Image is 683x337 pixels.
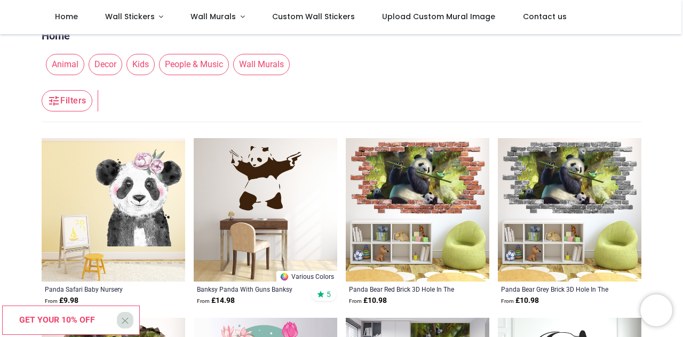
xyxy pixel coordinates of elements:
a: Home [42,28,70,43]
iframe: Brevo live chat [640,294,672,326]
button: Animal [42,54,84,75]
span: From [501,298,514,304]
img: Panda Safari Baby Nursery Wall Sticker [42,138,185,282]
button: Decor [84,54,122,75]
strong: £ 9.98 [45,295,78,306]
span: Contact us [523,11,567,22]
span: From [197,298,210,304]
img: Banksy Panda With Guns Wall Sticker Banksy Wall Art [194,138,337,282]
span: From [45,298,58,304]
span: People & Music [159,54,229,75]
span: From [349,298,362,304]
button: Kids [122,54,155,75]
button: Filters [42,90,92,111]
span: Upload Custom Mural Image [382,11,495,22]
span: Wall Stickers [105,11,155,22]
span: Decor [89,54,122,75]
span: Home [55,11,78,22]
span: Wall Murals [190,11,236,22]
img: Panda Bear Grey Brick 3D Hole In The Wall Sticker [498,138,641,282]
strong: £ 10.98 [501,295,539,306]
span: Custom Wall Stickers [272,11,355,22]
a: Banksy Panda With Guns Banksy Wall Art [197,285,306,293]
a: Panda Bear Grey Brick 3D Hole In The [501,285,610,293]
span: 5 [327,290,331,299]
strong: £ 14.98 [197,295,235,306]
button: Wall Murals [229,54,290,75]
span: Kids [126,54,155,75]
strong: £ 10.98 [349,295,387,306]
a: Panda Bear Red Brick 3D Hole In The [349,285,458,293]
button: People & Music [155,54,229,75]
span: Animal [46,54,84,75]
img: Color Wheel [280,272,289,282]
span: Wall Murals [233,54,290,75]
a: Various Colors [276,271,337,282]
img: Panda Bear Red Brick 3D Hole In The Wall Sticker [346,138,489,282]
a: Panda Safari Baby Nursery [45,285,154,293]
